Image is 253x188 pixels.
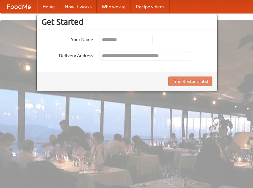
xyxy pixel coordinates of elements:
[97,0,131,13] a: Who we are
[131,0,170,13] a: Recipe videos
[168,76,212,86] button: Find Restaurants!
[42,17,212,27] h3: Get Started
[60,0,97,13] a: How it works
[37,0,60,13] a: Home
[42,35,93,43] label: Your Name
[42,51,93,59] label: Delivery Address
[0,0,37,13] a: FoodMe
